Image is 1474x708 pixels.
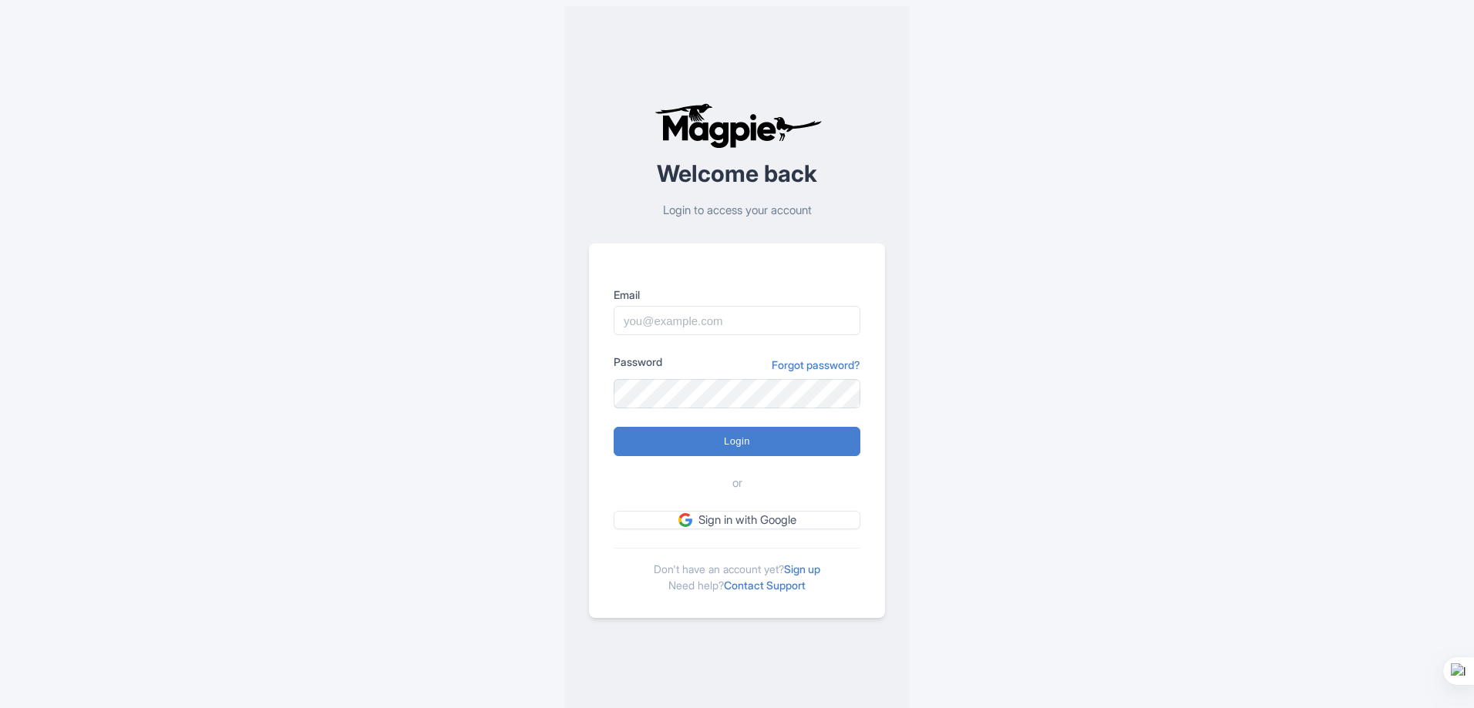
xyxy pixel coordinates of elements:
[614,287,860,303] label: Email
[724,579,806,592] a: Contact Support
[784,562,820,575] a: Sign up
[772,357,860,373] a: Forgot password?
[732,475,742,492] span: or
[589,161,885,186] h2: Welcome back
[614,306,860,335] input: you@example.com
[614,548,860,593] div: Don't have an account yet? Need help?
[614,511,860,530] a: Sign in with Google
[651,102,824,149] img: logo-ab69f6fb50320c5b225c76a69d11143b.png
[678,513,692,527] img: google.svg
[614,427,860,456] input: Login
[589,202,885,220] p: Login to access your account
[614,354,662,370] label: Password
